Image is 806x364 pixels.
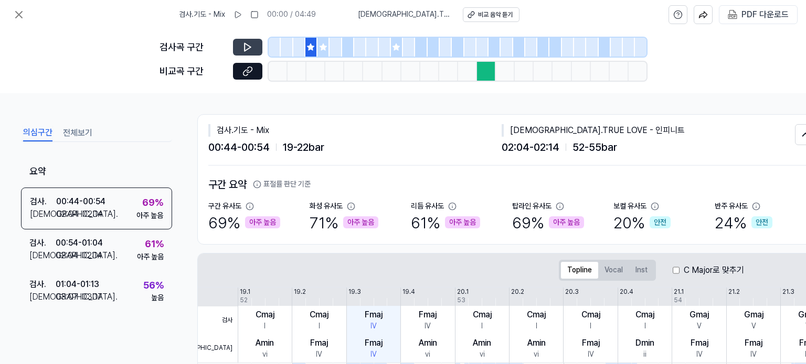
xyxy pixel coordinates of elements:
div: 19.3 [348,288,361,296]
div: Cmaj [473,308,492,321]
div: 00:00 / 04:49 [267,9,316,20]
div: 비교곡 구간 [160,64,227,79]
div: Cmaj [635,308,654,321]
div: 검사 . [29,237,56,249]
div: PDF 다운로드 [741,8,789,21]
div: V [751,321,756,332]
div: Fmaj [365,337,383,349]
div: 20.1 [457,288,469,296]
div: [DEMOGRAPHIC_DATA] . TRUE LOVE - 인피니트 [502,124,795,137]
div: 69 % [142,195,163,211]
div: Amin [527,337,546,349]
span: 52 - 55 bar [572,139,617,156]
div: 21.3 [782,288,794,296]
div: Fmaj [582,337,600,349]
div: 검사 . [29,278,56,291]
a: 비교 음악 듣기 [463,7,519,22]
div: I [264,321,266,332]
div: 화성 유사도 [310,201,343,212]
div: 검사 . 기도 - Mix [208,124,502,137]
div: 61 % [145,237,164,252]
div: 아주 높음 [549,216,584,229]
span: 00:44 - 00:54 [208,139,270,156]
div: 56 % [143,278,164,293]
div: 53 [457,296,465,305]
img: share [698,10,708,19]
div: Cmaj [256,308,274,321]
div: I [644,321,646,332]
div: 20.3 [565,288,579,296]
div: IV [425,321,431,332]
div: IV [316,349,322,360]
div: IV [750,349,757,360]
span: 19 - 22 bar [283,139,324,156]
button: 표절률 판단 기준 [253,179,311,190]
div: 03:07 - 03:17 [56,291,102,303]
div: 안전 [650,216,671,229]
div: Amin [256,337,274,349]
div: 리듬 유사도 [411,201,444,212]
div: Fmaj [745,337,762,349]
div: 52 [240,296,248,305]
div: Amin [473,337,491,349]
button: 의심구간 [23,125,52,141]
span: 검사 [198,306,238,335]
div: vi [262,349,268,360]
div: 반주 유사도 [715,201,748,212]
div: 02:04 - 02:14 [56,208,103,220]
div: 아주 높음 [137,252,164,262]
div: I [536,321,537,332]
svg: help [673,9,683,20]
div: IV [370,321,377,332]
label: C Major로 맞추기 [684,264,744,277]
div: 21.1 [674,288,684,296]
span: [DEMOGRAPHIC_DATA] [198,334,238,362]
div: 19.1 [240,288,250,296]
div: 아주 높음 [445,216,480,229]
div: 비교 음악 듣기 [478,10,513,19]
div: 00:44 - 00:54 [56,195,105,208]
div: [DEMOGRAPHIC_DATA] . [29,249,56,262]
div: 검사 . [30,195,56,208]
div: 보컬 유사도 [613,201,646,212]
div: 높음 [151,293,164,303]
img: PDF Download [728,10,737,19]
div: vi [534,349,539,360]
button: Inst [629,262,654,279]
div: Fmaj [419,308,437,321]
div: 검사곡 구간 [160,40,227,55]
div: 구간 유사도 [208,201,241,212]
div: 21.2 [728,288,740,296]
div: Cmaj [527,308,546,321]
div: 69 % [208,212,280,234]
div: 02:04 - 02:14 [56,249,102,262]
div: 아주 높음 [136,211,163,221]
div: Gmaj [690,308,709,321]
div: Gmaj [744,308,763,321]
div: 19.2 [294,288,306,296]
span: [DEMOGRAPHIC_DATA] . TRUE LOVE - 인피니트 [358,9,450,20]
div: I [319,321,320,332]
span: 검사 . 기도 - Mix [179,9,225,20]
div: 01:04 - 01:13 [56,278,99,291]
div: [DEMOGRAPHIC_DATA] . [30,208,56,220]
div: 54 [674,296,682,305]
div: Fmaj [310,337,328,349]
div: 20.4 [620,288,633,296]
div: Dmin [635,337,654,349]
div: [DEMOGRAPHIC_DATA] . [29,291,56,303]
div: 20 % [613,212,671,234]
button: help [669,5,687,24]
div: 안전 [751,216,772,229]
div: 69 % [512,212,584,234]
div: 24 % [715,212,772,234]
div: vi [425,349,430,360]
button: Vocal [598,262,629,279]
div: 00:54 - 01:04 [56,237,103,249]
div: vi [480,349,485,360]
div: Cmaj [310,308,328,321]
div: 20.2 [511,288,524,296]
div: IV [370,349,377,360]
div: 아주 높음 [245,216,280,229]
div: IV [696,349,703,360]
